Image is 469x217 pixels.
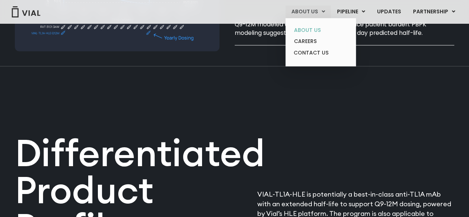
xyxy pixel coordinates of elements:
p: Q9-12M modeled dosing frequency to reduce patient burden. PBPK modeling suggesting industry leadi... [235,20,455,37]
a: PIPELINEMenu Toggle [331,6,371,18]
a: ABOUT USMenu Toggle [285,6,331,18]
a: CAREERS [288,36,353,47]
img: Vial Logo [11,6,41,17]
a: PARTNERSHIPMenu Toggle [407,6,461,18]
a: CONTACT US [288,47,353,59]
a: ABOUT US [288,24,353,36]
a: UPDATES [371,6,407,18]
